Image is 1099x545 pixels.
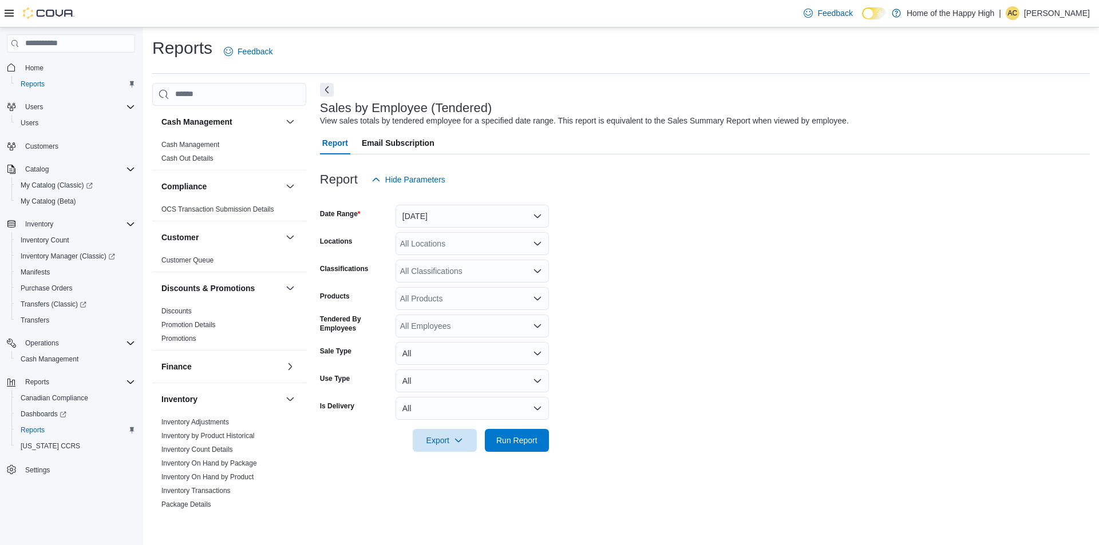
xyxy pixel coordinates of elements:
img: Cova [23,7,74,19]
a: Transfers (Classic) [16,297,91,311]
h3: Cash Management [161,116,232,128]
button: Reports [21,375,54,389]
div: Customer [152,253,306,272]
label: Sale Type [320,347,351,356]
button: [DATE] [396,205,549,228]
h3: Customer [161,232,199,243]
span: Users [16,116,135,130]
span: Reports [21,425,45,435]
label: Classifications [320,264,369,273]
a: My Catalog (Classic) [16,178,97,192]
span: Users [25,102,43,112]
nav: Complex example [7,55,135,508]
button: Cash Management [11,351,140,367]
span: Inventory [25,220,53,229]
button: Manifests [11,264,140,280]
span: Inventory On Hand by Package [161,459,257,468]
button: Customer [161,232,281,243]
a: Reports [16,77,49,91]
span: Operations [25,339,59,348]
button: Export [413,429,477,452]
span: Package History [161,514,211,523]
span: Settings [21,462,135,476]
span: Manifests [16,265,135,279]
a: Customer Queue [161,256,214,264]
button: Reports [11,422,140,438]
button: Operations [2,335,140,351]
button: Run Report [485,429,549,452]
a: Dashboards [11,406,140,422]
a: Inventory On Hand by Package [161,459,257,467]
label: Date Range [320,209,361,218]
span: OCS Transaction Submission Details [161,205,274,214]
button: Hide Parameters [367,168,450,191]
a: Feedback [799,2,857,25]
button: Inventory [21,217,58,231]
button: Reports [2,374,140,390]
button: Users [21,100,48,114]
span: Cash Management [161,140,219,149]
h3: Report [320,173,358,186]
span: Washington CCRS [16,439,135,453]
span: My Catalog (Beta) [16,194,135,208]
a: Home [21,61,48,75]
input: Dark Mode [862,7,886,19]
span: Reports [16,423,135,437]
span: Transfers [16,313,135,327]
span: Operations [21,336,135,350]
span: Dark Mode [862,19,863,20]
span: Inventory On Hand by Product [161,472,254,482]
span: Users [21,100,135,114]
span: Reports [25,377,49,387]
button: Inventory [161,393,281,405]
span: Report [322,132,348,154]
button: [US_STATE] CCRS [11,438,140,454]
span: Feedback [238,46,272,57]
span: Settings [25,466,50,475]
a: Promotion Details [161,321,216,329]
div: Cash Management [152,138,306,170]
button: Compliance [161,181,281,192]
span: Transfers [21,316,49,325]
a: Manifests [16,265,54,279]
a: Inventory Count Details [161,445,233,453]
button: My Catalog (Beta) [11,193,140,209]
span: Inventory [21,217,135,231]
a: Package Details [161,500,211,508]
span: Inventory Count Details [161,445,233,454]
span: Export [420,429,470,452]
span: My Catalog (Beta) [21,197,76,206]
span: Transfers (Classic) [16,297,135,311]
button: Open list of options [533,266,542,276]
button: Catalog [21,162,53,176]
a: Customers [21,140,63,153]
span: Cash Management [16,352,135,366]
h1: Reports [152,37,212,59]
span: Inventory Transactions [161,486,231,495]
button: Reports [11,76,140,92]
span: Customers [25,142,58,151]
button: Canadian Compliance [11,390,140,406]
a: Transfers [16,313,54,327]
p: Home of the Happy High [907,6,994,20]
button: Open list of options [533,239,542,248]
a: Inventory Manager (Classic) [11,248,140,264]
a: OCS Transaction Submission Details [161,205,274,213]
button: Users [11,115,140,131]
a: Feedback [219,40,277,63]
a: Inventory On Hand by Product [161,473,254,481]
a: Inventory Count [16,233,74,247]
label: Use Type [320,374,350,383]
a: Discounts [161,307,192,315]
span: Purchase Orders [21,284,73,293]
span: Canadian Compliance [16,391,135,405]
a: My Catalog (Beta) [16,194,81,208]
div: Compliance [152,202,306,221]
button: Purchase Orders [11,280,140,296]
label: Products [320,292,350,301]
a: Inventory Manager (Classic) [16,249,120,263]
span: Cash Out Details [161,154,214,163]
span: Inventory Adjustments [161,417,229,427]
span: Inventory by Product Historical [161,431,255,440]
h3: Finance [161,361,192,372]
